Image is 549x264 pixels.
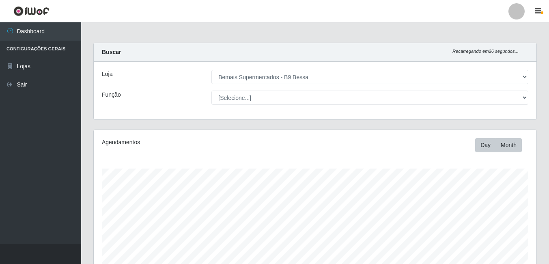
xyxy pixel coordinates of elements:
[495,138,522,152] button: Month
[102,91,121,99] label: Função
[102,70,112,78] label: Loja
[475,138,528,152] div: Toolbar with button groups
[452,49,519,54] i: Recarregando em 26 segundos...
[102,49,121,55] strong: Buscar
[475,138,522,152] div: First group
[475,138,496,152] button: Day
[13,6,50,16] img: CoreUI Logo
[102,138,272,147] div: Agendamentos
